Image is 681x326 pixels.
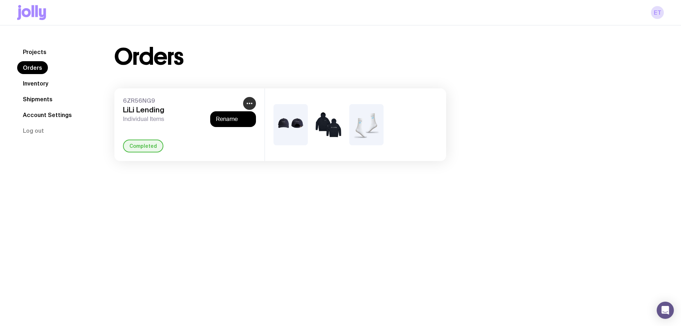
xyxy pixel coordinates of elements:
[657,302,674,319] div: Open Intercom Messenger
[17,124,50,137] button: Log out
[114,45,183,68] h1: Orders
[17,93,58,106] a: Shipments
[17,77,54,90] a: Inventory
[123,140,163,152] div: Completed
[17,61,48,74] a: Orders
[123,116,240,123] span: Individual Items
[123,97,240,104] span: 6ZR56NG9
[123,106,240,114] h3: LiLi Lending
[17,45,52,58] a: Projects
[216,116,250,123] button: Rename
[651,6,664,19] a: ET
[17,108,78,121] a: Account Settings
